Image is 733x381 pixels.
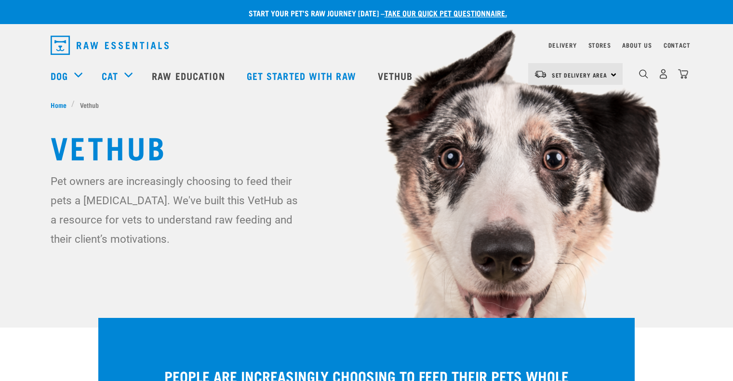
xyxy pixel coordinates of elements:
[385,11,507,15] a: take our quick pet questionnaire.
[51,100,67,110] span: Home
[639,69,648,79] img: home-icon-1@2x.png
[43,32,691,59] nav: dropdown navigation
[588,43,611,47] a: Stores
[658,69,668,79] img: user.png
[678,69,688,79] img: home-icon@2x.png
[664,43,691,47] a: Contact
[622,43,652,47] a: About Us
[51,171,304,249] p: Pet owners are increasingly choosing to feed their pets a [MEDICAL_DATA]. We've built this VetHub...
[552,73,608,77] span: Set Delivery Area
[51,129,683,164] h1: Vethub
[51,100,683,110] nav: breadcrumbs
[368,56,425,95] a: Vethub
[51,36,169,55] img: Raw Essentials Logo
[51,68,68,83] a: Dog
[548,43,576,47] a: Delivery
[237,56,368,95] a: Get started with Raw
[51,100,72,110] a: Home
[142,56,237,95] a: Raw Education
[534,70,547,79] img: van-moving.png
[102,68,118,83] a: Cat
